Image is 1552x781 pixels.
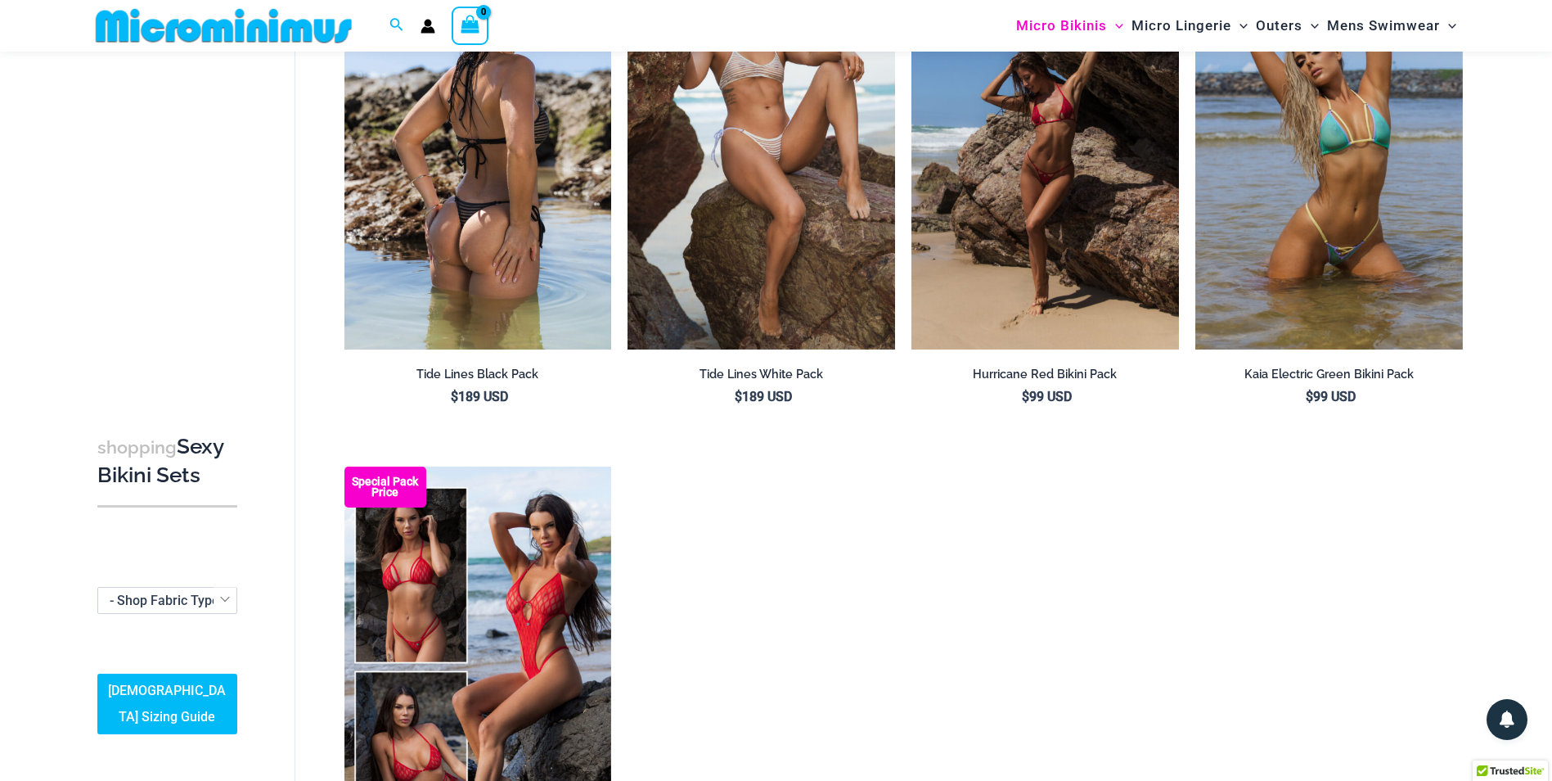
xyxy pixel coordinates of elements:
a: Tide Lines White Pack [628,367,895,388]
a: Kaia Electric Green Bikini Pack [1195,367,1463,388]
span: - Shop Fabric Type [97,587,237,614]
span: Micro Lingerie [1131,5,1231,47]
a: Mens SwimwearMenu ToggleMenu Toggle [1323,5,1460,47]
span: $ [735,389,742,404]
nav: Site Navigation [1010,2,1464,49]
span: Menu Toggle [1107,5,1123,47]
span: Micro Bikinis [1016,5,1107,47]
a: Search icon link [389,16,404,36]
a: Micro BikinisMenu ToggleMenu Toggle [1012,5,1127,47]
span: Menu Toggle [1302,5,1319,47]
a: [DEMOGRAPHIC_DATA] Sizing Guide [97,675,237,735]
h2: Kaia Electric Green Bikini Pack [1195,367,1463,382]
span: - Shop Fabric Type [110,593,219,608]
h2: Hurricane Red Bikini Pack [911,367,1179,382]
a: Micro LingerieMenu ToggleMenu Toggle [1127,5,1252,47]
span: - Shop Fabric Type [98,588,236,613]
span: Mens Swimwear [1327,5,1440,47]
span: $ [1022,389,1029,404]
iframe: TrustedSite Certified [97,55,245,382]
a: OutersMenu ToggleMenu Toggle [1252,5,1323,47]
bdi: 99 USD [1306,389,1356,404]
a: View Shopping Cart, empty [452,7,489,44]
span: Menu Toggle [1231,5,1248,47]
bdi: 189 USD [735,389,792,404]
span: $ [451,389,458,404]
span: Outers [1256,5,1302,47]
a: Account icon link [421,19,435,34]
span: Menu Toggle [1440,5,1456,47]
h2: Tide Lines White Pack [628,367,895,382]
img: MM SHOP LOGO FLAT [89,7,358,44]
a: Hurricane Red Bikini Pack [911,367,1179,388]
h3: Sexy Bikini Sets [97,433,237,490]
h2: Tide Lines Black Pack [344,367,612,382]
span: shopping [97,437,177,458]
span: $ [1306,389,1313,404]
a: Tide Lines Black Pack [344,367,612,388]
b: Special Pack Price [344,476,426,498]
bdi: 189 USD [451,389,508,404]
bdi: 99 USD [1022,389,1072,404]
